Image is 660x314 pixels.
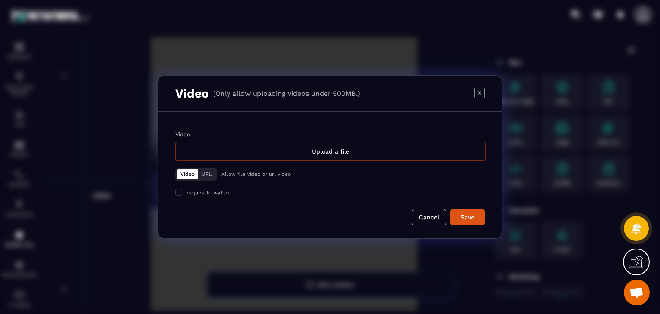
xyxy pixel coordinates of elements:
button: Save [450,209,485,225]
button: Cancel [412,209,446,225]
p: Allow file video or url video [221,171,291,177]
span: require to watch [186,190,229,196]
button: Video [177,169,198,179]
h3: Video [175,86,209,101]
button: URL [198,169,215,179]
label: Video [175,131,190,138]
p: (Only allow uploading videos under 500MB.) [213,89,360,98]
div: Save [456,213,479,222]
div: Upload a file [175,142,486,161]
div: Open chat [624,280,650,305]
